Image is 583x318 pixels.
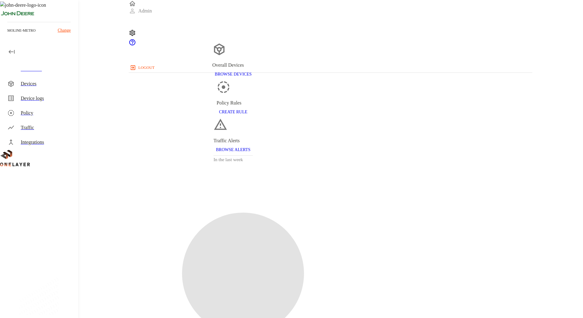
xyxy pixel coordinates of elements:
[212,71,254,76] a: BROWSE DEVICES
[213,147,253,152] a: BROWSE ALERTS
[138,7,152,15] p: Admin
[129,42,136,47] a: onelayer-support
[213,156,253,164] h3: In the last week
[216,99,250,107] div: Policy Rules
[213,137,253,144] div: Traffic Alerts
[213,144,253,156] button: BROWSE ALERTS
[129,63,533,72] a: logout
[216,107,250,118] button: CREATE RULE
[129,63,157,72] button: logout
[212,69,254,80] button: BROWSE DEVICES
[216,109,250,114] a: CREATE RULE
[129,42,136,47] span: Support Portal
